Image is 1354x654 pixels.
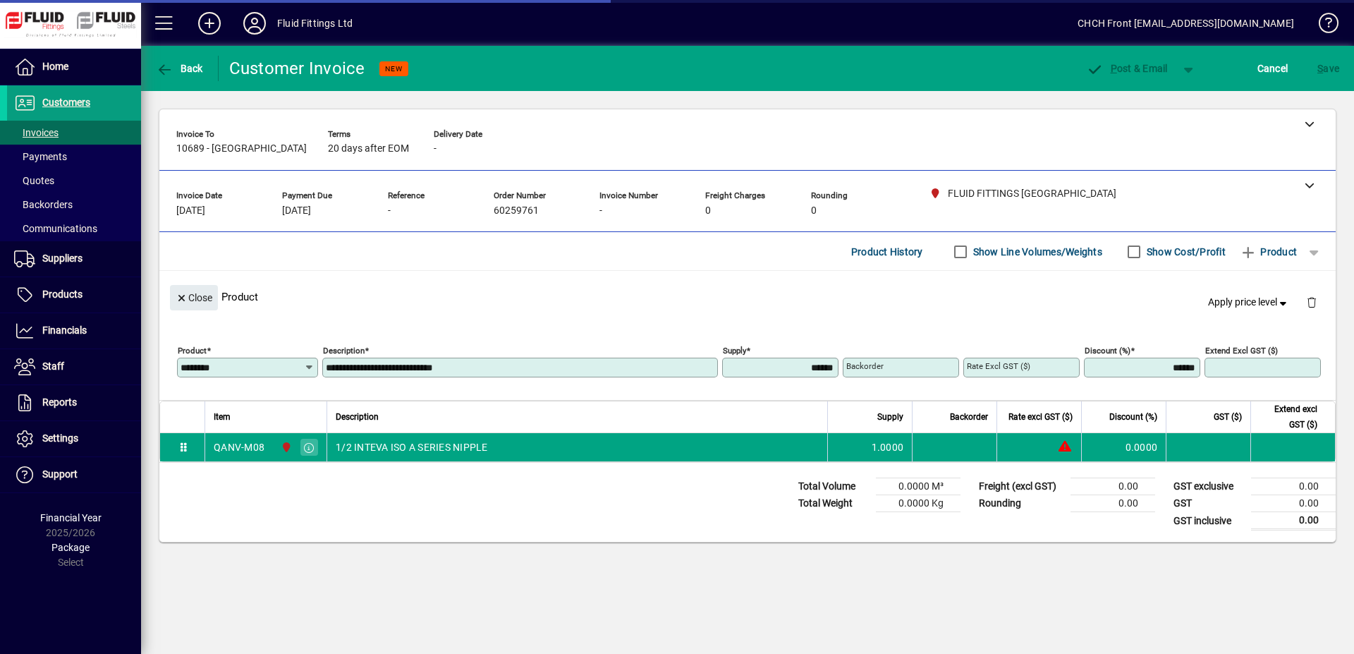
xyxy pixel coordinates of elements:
[277,12,353,35] div: Fluid Fittings Ltd
[176,286,212,310] span: Close
[811,205,817,217] span: 0
[1081,433,1166,461] td: 0.0000
[214,409,231,425] span: Item
[214,440,264,454] div: QANV-M08
[970,245,1102,259] label: Show Line Volumes/Weights
[7,349,141,384] a: Staff
[872,440,904,454] span: 1.0000
[1166,478,1251,495] td: GST exclusive
[1008,409,1073,425] span: Rate excl GST ($)
[967,361,1030,371] mat-label: Rate excl GST ($)
[705,205,711,217] span: 0
[1111,63,1117,74] span: P
[42,432,78,444] span: Settings
[156,63,203,74] span: Back
[434,143,437,155] span: -
[388,205,391,217] span: -
[7,121,141,145] a: Invoices
[282,205,311,217] span: [DATE]
[159,271,1336,322] div: Product
[1317,63,1323,74] span: S
[42,97,90,108] span: Customers
[1240,241,1297,263] span: Product
[42,468,78,480] span: Support
[1257,57,1288,80] span: Cancel
[14,199,73,210] span: Backorders
[950,409,988,425] span: Backorder
[323,346,365,356] mat-label: Description
[7,277,141,313] a: Products
[1254,56,1292,81] button: Cancel
[877,409,903,425] span: Supply
[1071,478,1155,495] td: 0.00
[176,143,307,155] span: 10689 - [GEOGRAPHIC_DATA]
[42,361,64,372] span: Staff
[1214,409,1242,425] span: GST ($)
[7,421,141,456] a: Settings
[972,478,1071,495] td: Freight (excl GST)
[7,145,141,169] a: Payments
[51,542,90,553] span: Package
[1208,295,1290,310] span: Apply price level
[42,289,83,300] span: Products
[1086,63,1168,74] span: ost & Email
[1295,296,1329,308] app-page-header-button: Delete
[42,325,87,336] span: Financials
[7,193,141,217] a: Backorders
[1251,478,1336,495] td: 0.00
[42,396,77,408] span: Reports
[7,313,141,349] a: Financials
[42,61,68,72] span: Home
[851,241,923,263] span: Product History
[7,49,141,85] a: Home
[229,57,365,80] div: Customer Invoice
[176,205,205,217] span: [DATE]
[1109,409,1157,425] span: Discount (%)
[1166,512,1251,530] td: GST inclusive
[7,241,141,277] a: Suppliers
[42,253,83,264] span: Suppliers
[178,346,207,356] mat-label: Product
[187,11,232,36] button: Add
[1078,12,1294,35] div: CHCH Front [EMAIL_ADDRESS][DOMAIN_NAME]
[14,127,59,138] span: Invoices
[791,478,876,495] td: Total Volume
[876,478,960,495] td: 0.0000 M³
[170,285,218,310] button: Close
[972,495,1071,512] td: Rounding
[1202,290,1295,315] button: Apply price level
[7,385,141,420] a: Reports
[1251,512,1336,530] td: 0.00
[40,512,102,523] span: Financial Year
[1085,346,1130,356] mat-label: Discount (%)
[846,361,884,371] mat-label: Backorder
[141,56,219,81] app-page-header-button: Back
[1295,285,1329,319] button: Delete
[385,64,403,73] span: NEW
[1233,239,1304,265] button: Product
[723,346,746,356] mat-label: Supply
[7,169,141,193] a: Quotes
[1079,56,1175,81] button: Post & Email
[876,495,960,512] td: 0.0000 Kg
[232,11,277,36] button: Profile
[1166,495,1251,512] td: GST
[7,217,141,241] a: Communications
[14,223,97,234] span: Communications
[1071,495,1155,512] td: 0.00
[328,143,409,155] span: 20 days after EOM
[152,56,207,81] button: Back
[14,175,54,186] span: Quotes
[277,440,293,455] span: FLUID FITTINGS CHRISTCHURCH
[1317,57,1339,80] span: ave
[1251,495,1336,512] td: 0.00
[1314,56,1343,81] button: Save
[336,440,488,454] span: 1/2 INTEVA ISO A SERIES NIPPLE
[1308,3,1336,49] a: Knowledge Base
[14,151,67,162] span: Payments
[791,495,876,512] td: Total Weight
[1144,245,1226,259] label: Show Cost/Profit
[336,409,379,425] span: Description
[494,205,539,217] span: 60259761
[846,239,929,265] button: Product History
